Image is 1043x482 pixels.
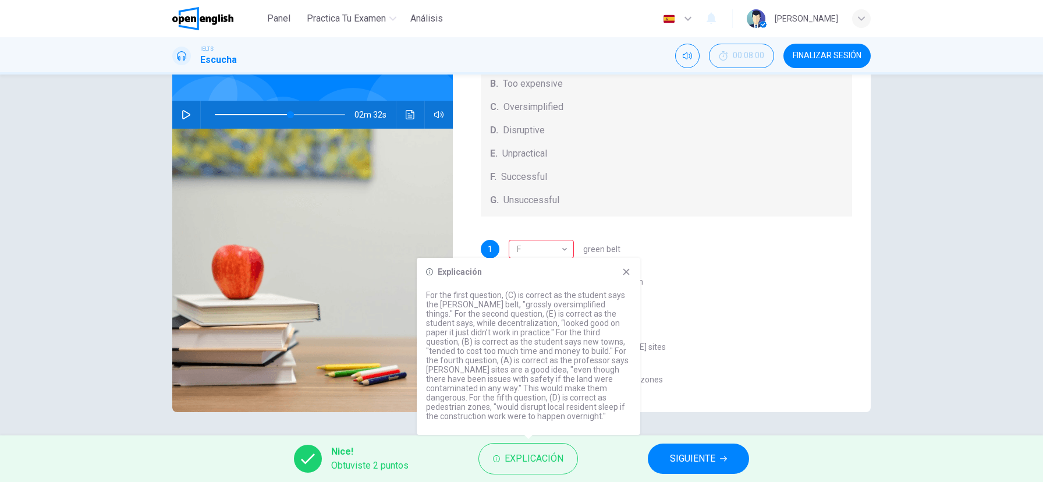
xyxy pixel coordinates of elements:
[490,77,498,91] span: B.
[502,147,547,161] span: Unpractical
[172,7,233,30] img: OpenEnglish logo
[662,15,676,23] img: es
[501,170,547,184] span: Successful
[793,51,861,61] span: FINALIZAR SESIÓN
[438,267,482,277] h6: Explicación
[490,100,499,114] span: C.
[509,233,570,266] div: F
[583,245,620,253] span: green belt
[307,12,386,26] span: Practica tu examen
[200,45,214,53] span: IELTS
[354,101,396,129] span: 02m 32s
[509,240,574,258] div: C
[200,53,237,67] h1: Escucha
[426,290,631,421] p: For the first question, (C) is correct as the student says the [PERSON_NAME] belt, "grossly overs...
[503,193,559,207] span: Unsuccessful
[505,451,563,467] span: Explicación
[331,459,409,473] span: Obtuviste 2 puntos
[490,170,496,184] span: F.
[775,12,838,26] div: [PERSON_NAME]
[747,9,765,28] img: Profile picture
[733,51,764,61] span: 00:08:00
[503,123,545,137] span: Disruptive
[490,193,499,207] span: G.
[503,100,563,114] span: Oversimplified
[490,123,498,137] span: D.
[709,44,774,68] div: Ocultar
[331,445,409,459] span: Nice!
[410,12,443,26] span: Análisis
[675,44,700,68] div: Silenciar
[670,451,715,467] span: SIGUIENTE
[267,12,290,26] span: Panel
[488,245,492,253] span: 1
[401,101,420,129] button: Haz clic para ver la transcripción del audio
[172,129,453,412] img: Case Study
[503,77,563,91] span: Too expensive
[490,147,498,161] span: E.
